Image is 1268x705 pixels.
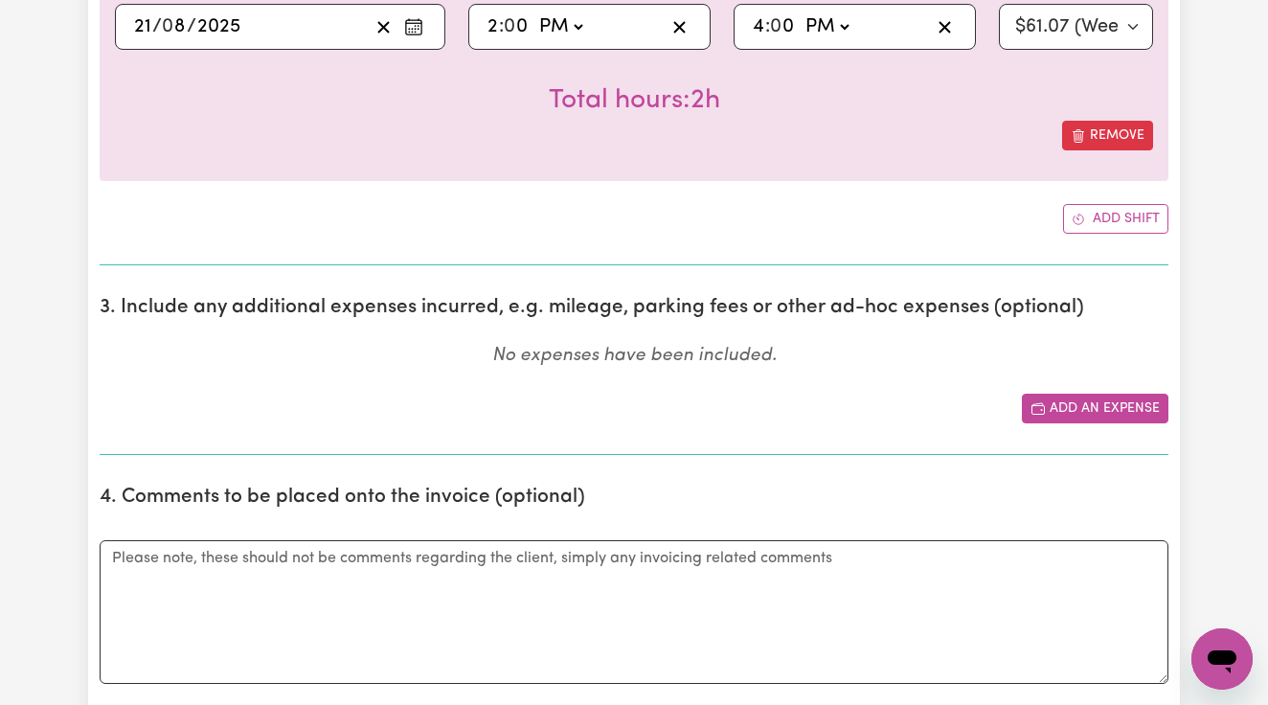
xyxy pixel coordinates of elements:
[1063,204,1168,234] button: Add another shift
[770,17,781,36] span: 0
[772,12,797,41] input: --
[152,16,162,37] span: /
[1191,628,1253,690] iframe: Button to launch messaging window, conversation in progress
[100,486,1168,510] h2: 4. Comments to be placed onto the invoice (optional)
[369,12,398,41] button: Clear date
[765,16,770,37] span: :
[100,296,1168,320] h2: 3. Include any additional expenses incurred, e.g. mileage, parking fees or other ad-hoc expenses ...
[196,12,241,41] input: ----
[492,347,777,365] em: No expenses have been included.
[1022,394,1168,423] button: Add another expense
[187,16,196,37] span: /
[133,12,152,41] input: --
[752,12,765,41] input: --
[549,87,720,114] span: Total hours worked: 2 hours
[163,12,187,41] input: --
[504,17,515,36] span: 0
[487,12,499,41] input: --
[398,12,429,41] button: Enter the date of care work
[499,16,504,37] span: :
[506,12,531,41] input: --
[162,17,173,36] span: 0
[1062,121,1153,150] button: Remove this shift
